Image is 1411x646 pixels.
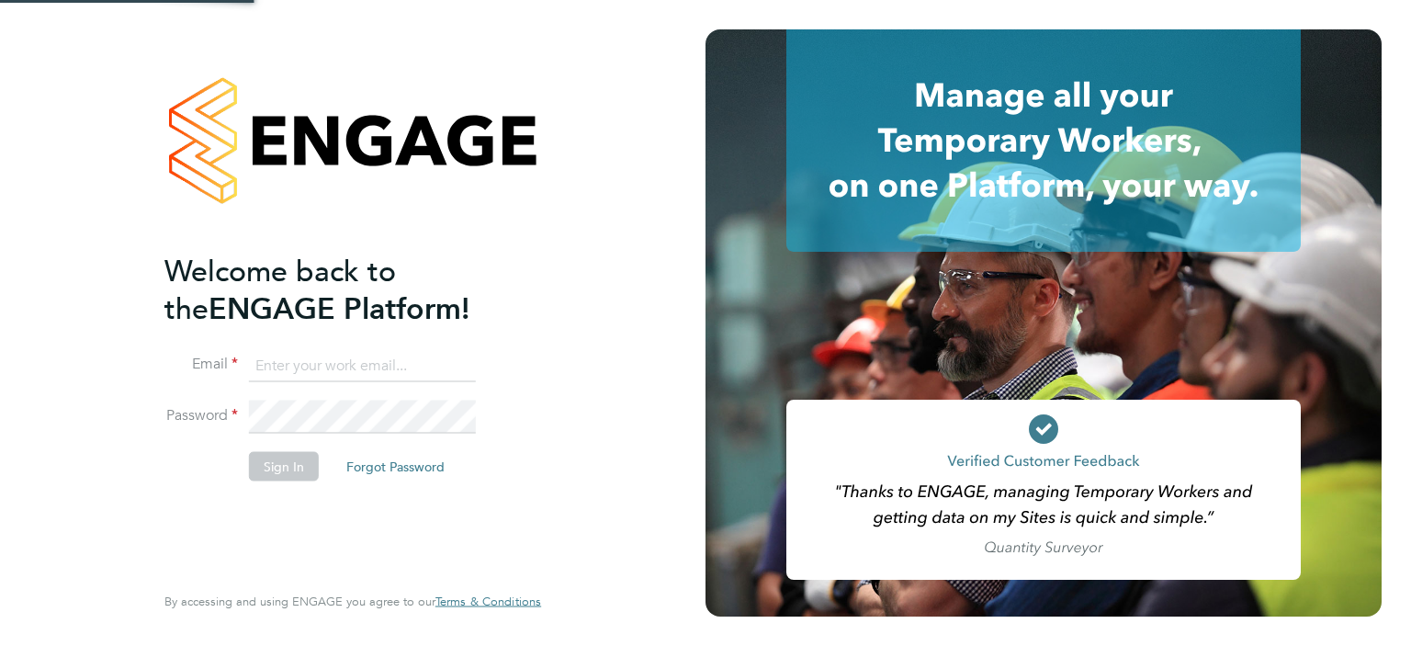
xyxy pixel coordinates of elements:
[249,452,319,482] button: Sign In
[164,253,396,326] span: Welcome back to the
[332,452,459,482] button: Forgot Password
[164,355,238,374] label: Email
[435,594,541,609] span: Terms & Conditions
[435,595,541,609] a: Terms & Conditions
[249,349,476,382] input: Enter your work email...
[164,252,523,327] h2: ENGAGE Platform!
[164,406,238,425] label: Password
[164,594,541,609] span: By accessing and using ENGAGE you agree to our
